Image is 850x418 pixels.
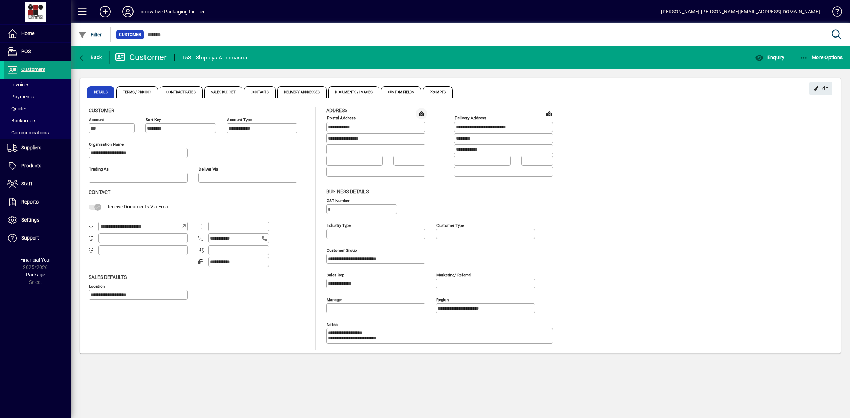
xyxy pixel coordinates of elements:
button: More Options [798,51,845,64]
span: POS [21,48,31,54]
a: Knowledge Base [827,1,841,24]
span: Customers [21,67,45,72]
a: Invoices [4,79,71,91]
mat-label: Organisation name [89,142,124,147]
button: Profile [117,5,139,18]
mat-label: Account [89,117,104,122]
span: Edit [813,83,828,95]
a: Backorders [4,115,71,127]
span: Contract Rates [160,86,202,98]
span: Contact [89,189,110,195]
mat-label: Deliver via [199,167,218,172]
a: Suppliers [4,139,71,157]
div: Customer [115,52,167,63]
button: Enquiry [753,51,786,64]
span: Contacts [244,86,276,98]
a: Products [4,157,71,175]
a: View on map [544,108,555,119]
span: Customer [119,31,141,38]
span: Staff [21,181,32,187]
span: Terms / Pricing [116,86,158,98]
button: Add [94,5,117,18]
span: Address [326,108,347,113]
button: Edit [809,82,832,95]
span: Details [87,86,114,98]
span: Sales Budget [204,86,242,98]
span: Quotes [7,106,27,111]
span: Home [21,30,34,36]
span: Package [26,272,45,277]
span: Prompts [423,86,453,98]
span: Custom Fields [381,86,421,98]
div: [PERSON_NAME] [PERSON_NAME][EMAIL_ADDRESS][DOMAIN_NAME] [661,6,820,17]
span: Back [78,55,102,60]
button: Back [76,51,104,64]
span: Receive Documents Via Email [106,204,170,210]
mat-label: Industry type [327,223,351,228]
mat-label: Region [436,297,449,302]
mat-label: Account Type [227,117,252,122]
a: Quotes [4,103,71,115]
span: Communications [7,130,49,136]
mat-label: Trading as [89,167,109,172]
mat-label: Notes [327,322,338,327]
span: Backorders [7,118,36,124]
mat-label: Manager [327,297,342,302]
button: Filter [76,28,104,41]
a: View on map [416,108,427,119]
span: Settings [21,217,39,223]
a: Support [4,229,71,247]
mat-label: Sort key [146,117,161,122]
a: Staff [4,175,71,193]
div: Innovative Packaging Limited [139,6,206,17]
mat-label: GST Number [327,198,350,203]
span: Enquiry [755,55,784,60]
mat-label: Location [89,284,105,288]
span: Payments [7,94,34,99]
a: Settings [4,211,71,229]
span: Reports [21,199,39,205]
span: Delivery Addresses [277,86,327,98]
span: Invoices [7,82,29,87]
span: Suppliers [21,145,41,150]
span: More Options [800,55,843,60]
div: 153 - Shipleys Audiovisual [182,52,249,63]
a: Communications [4,127,71,139]
span: Filter [78,32,102,38]
span: Financial Year [20,257,51,263]
mat-label: Sales rep [327,272,344,277]
a: Payments [4,91,71,103]
span: Customer [89,108,114,113]
span: Products [21,163,41,168]
span: Sales defaults [89,274,127,280]
a: Home [4,25,71,42]
app-page-header-button: Back [71,51,110,64]
a: POS [4,43,71,61]
span: Documents / Images [328,86,379,98]
a: Reports [4,193,71,211]
span: Business details [326,189,369,194]
mat-label: Marketing/ Referral [436,272,471,277]
mat-label: Customer type [436,223,464,228]
mat-label: Customer group [327,247,357,252]
span: Support [21,235,39,241]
